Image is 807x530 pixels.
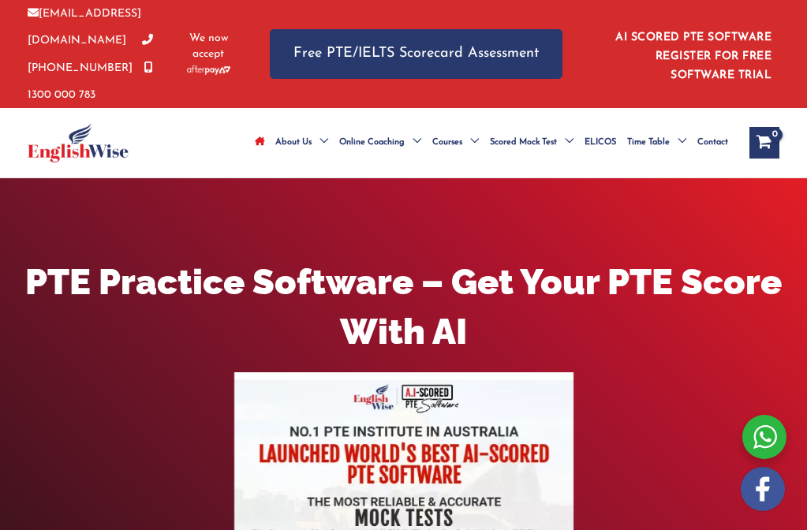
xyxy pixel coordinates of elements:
[484,115,579,170] a: Scored Mock TestMenu Toggle
[28,62,153,101] a: 1300 000 783
[312,115,328,170] span: Menu Toggle
[187,65,230,74] img: Afterpay-Logo
[270,115,334,170] a: About UsMenu Toggle
[270,29,562,79] a: Free PTE/IELTS Scorecard Assessment
[427,115,484,170] a: CoursesMenu Toggle
[187,31,230,62] span: We now accept
[615,32,772,81] a: AI SCORED PTE SOFTWARE REGISTER FOR FREE SOFTWARE TRIAL
[249,115,734,170] nav: Site Navigation: Main Menu
[28,35,153,73] a: [PHONE_NUMBER]
[594,19,779,89] aside: Header Widget 1
[692,115,734,170] a: Contact
[749,127,779,159] a: View Shopping Cart, empty
[28,8,141,47] a: [EMAIL_ADDRESS][DOMAIN_NAME]
[490,115,557,170] span: Scored Mock Test
[334,115,427,170] a: Online CoachingMenu Toggle
[585,115,616,170] span: ELICOS
[432,115,462,170] span: Courses
[697,115,728,170] span: Contact
[28,123,129,162] img: cropped-ew-logo
[21,257,787,356] h1: PTE Practice Software – Get Your PTE Score With AI
[579,115,622,170] a: ELICOS
[741,467,785,511] img: white-facebook.png
[670,115,686,170] span: Menu Toggle
[462,115,479,170] span: Menu Toggle
[275,115,312,170] span: About Us
[557,115,573,170] span: Menu Toggle
[339,115,405,170] span: Online Coaching
[627,115,670,170] span: Time Table
[405,115,421,170] span: Menu Toggle
[622,115,692,170] a: Time TableMenu Toggle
